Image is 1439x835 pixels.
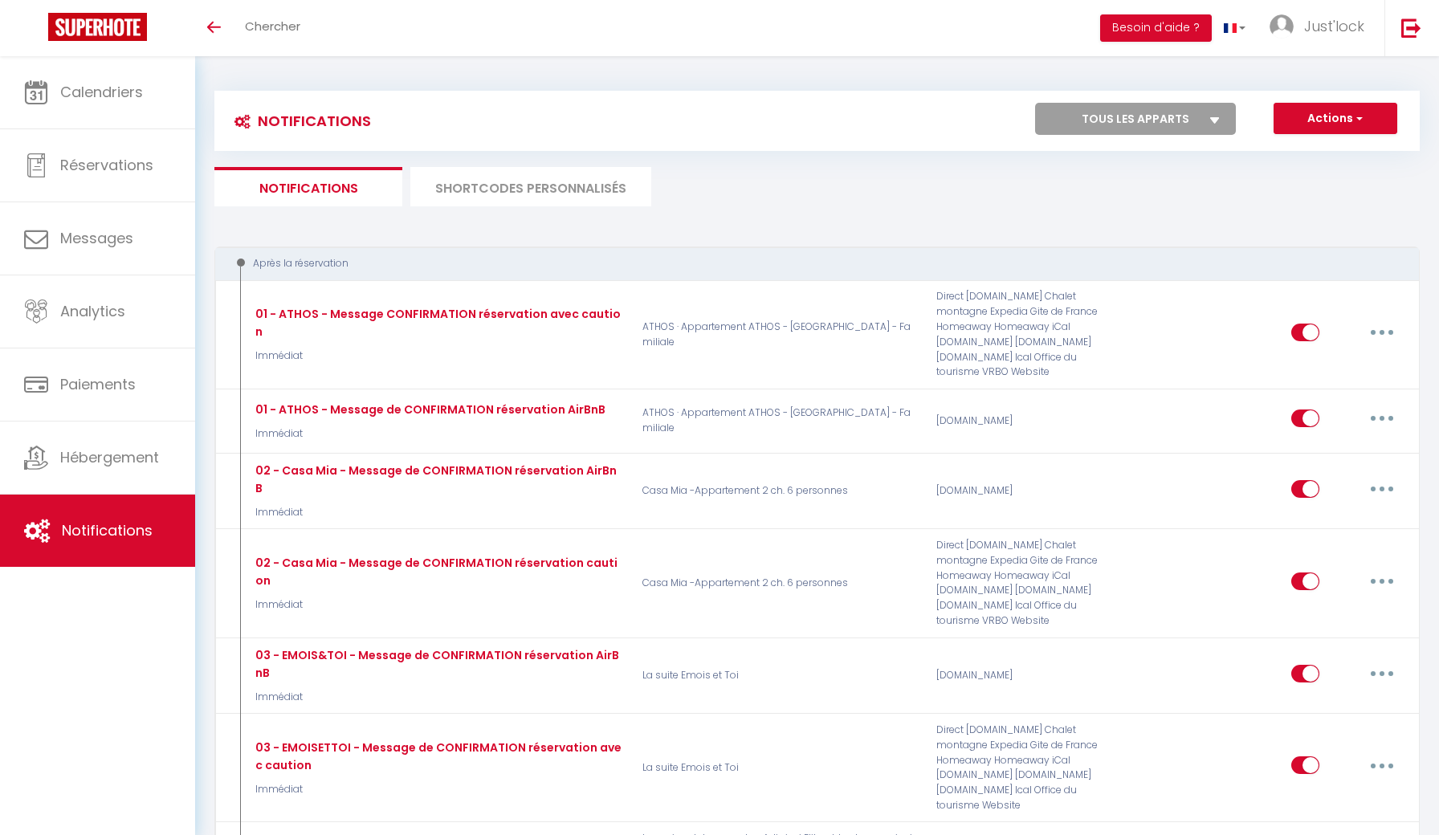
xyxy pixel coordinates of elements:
[1304,16,1364,36] span: Just'lock
[60,447,159,467] span: Hébergement
[251,348,622,364] p: Immédiat
[632,646,926,705] p: La suite Emois et Toi
[251,597,622,613] p: Immédiat
[410,167,651,206] li: SHORTCODES PERSONNALISÉS
[926,462,1122,520] div: [DOMAIN_NAME]
[251,554,622,589] div: 02 - Casa Mia - Message de CONFIRMATION réservation caution
[251,646,622,682] div: 03 - EMOIS&TOI - Message de CONFIRMATION réservation AirBnB
[245,18,300,35] span: Chercher
[1270,14,1294,39] img: ...
[251,690,622,705] p: Immédiat
[1100,14,1212,42] button: Besoin d'aide ?
[226,103,371,139] h3: Notifications
[632,462,926,520] p: Casa Mia -Appartement 2 ch. 6 personnes
[632,397,926,444] p: ATHOS · Appartement ATHOS - [GEOGRAPHIC_DATA] - Familiale
[632,289,926,380] p: ATHOS · Appartement ATHOS - [GEOGRAPHIC_DATA] - Familiale
[60,301,125,321] span: Analytics
[230,256,1382,271] div: Après la réservation
[926,723,1122,813] div: Direct [DOMAIN_NAME] Chalet montagne Expedia Gite de France Homeaway Homeaway iCal [DOMAIN_NAME] ...
[1401,18,1421,38] img: logout
[251,401,605,418] div: 01 - ATHOS - Message de CONFIRMATION réservation AirBnB
[48,13,147,41] img: Super Booking
[926,646,1122,705] div: [DOMAIN_NAME]
[251,505,622,520] p: Immédiat
[251,739,622,774] div: 03 - EMOISETTOI - Message de CONFIRMATION réservation avec caution
[62,520,153,540] span: Notifications
[251,426,605,442] p: Immédiat
[214,167,402,206] li: Notifications
[60,82,143,102] span: Calendriers
[1274,103,1397,135] button: Actions
[251,782,622,797] p: Immédiat
[926,397,1122,444] div: [DOMAIN_NAME]
[60,374,136,394] span: Paiements
[926,289,1122,380] div: Direct [DOMAIN_NAME] Chalet montagne Expedia Gite de France Homeaway Homeaway iCal [DOMAIN_NAME] ...
[632,538,926,629] p: Casa Mia -Appartement 2 ch. 6 personnes
[632,723,926,813] p: La suite Emois et Toi
[926,538,1122,629] div: Direct [DOMAIN_NAME] Chalet montagne Expedia Gite de France Homeaway Homeaway iCal [DOMAIN_NAME] ...
[251,462,622,497] div: 02 - Casa Mia - Message de CONFIRMATION réservation AirBnB
[251,305,622,340] div: 01 - ATHOS - Message CONFIRMATION réservation avec caution
[60,228,133,248] span: Messages
[60,155,153,175] span: Réservations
